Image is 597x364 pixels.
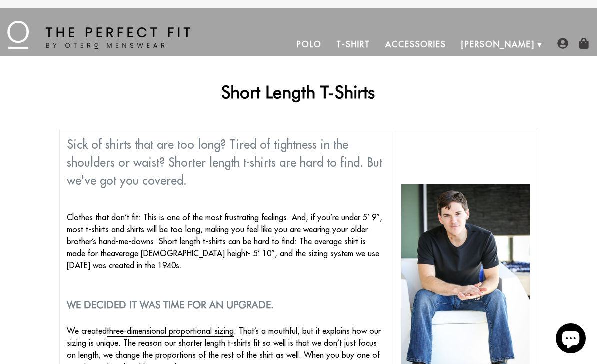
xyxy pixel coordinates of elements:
h1: Short Length T-Shirts [59,81,538,102]
a: three-dimensional proportional sizing [107,326,234,337]
a: T-Shirt [329,32,377,56]
img: user-account-icon.png [557,38,568,49]
a: average [DEMOGRAPHIC_DATA] height [111,248,248,259]
img: shopping-bag-icon.png [578,38,589,49]
a: Accessories [378,32,454,56]
span: Sick of shirts that are too long? Tired of tightness in the shoulders or waist? Shorter length t-... [67,137,382,188]
a: Polo [289,32,329,56]
img: The Perfect Fit - by Otero Menswear - Logo [7,21,190,49]
a: [PERSON_NAME] [454,32,542,56]
h2: We decided it was time for an upgrade. [67,299,387,311]
p: Clothes that don’t fit: This is one of the most frustrating feelings. And, if you’re under 5’ 9”,... [67,211,387,271]
inbox-online-store-chat: Shopify online store chat [553,323,589,356]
